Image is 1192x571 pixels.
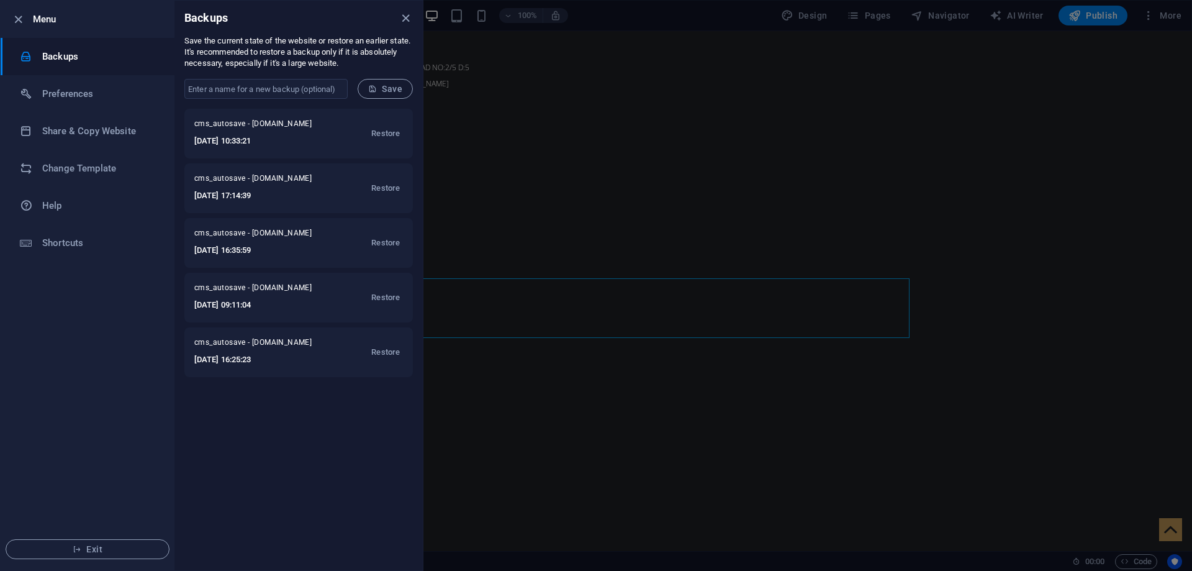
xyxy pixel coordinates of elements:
button: close [398,11,413,25]
button: Restore [368,119,403,148]
h6: Share & Copy Website [42,124,157,139]
h6: Change Template [42,161,157,176]
h6: Help [42,198,157,213]
span: cms_autosave - [DOMAIN_NAME] [194,283,328,298]
h6: Backups [42,49,157,64]
input: Enter a name for a new backup (optional) [184,79,348,99]
h6: [DATE] 16:25:23 [194,352,328,367]
span: cms_autosave - [DOMAIN_NAME] [194,119,328,134]
h6: Menu [33,12,165,27]
button: Exit [6,539,169,559]
span: Restore [371,181,400,196]
span: Save [368,84,402,94]
span: Restore [371,235,400,250]
button: Save [358,79,413,99]
span: cms_autosave - [DOMAIN_NAME] [194,228,328,243]
p: Save the current state of the website or restore an earlier state. It's recommended to restore a ... [184,35,413,69]
button: Restore [368,173,403,203]
h6: Shortcuts [42,235,157,250]
span: Exit [16,544,159,554]
button: Restore [368,228,403,258]
span: cms_autosave - [DOMAIN_NAME] [194,173,328,188]
h6: [DATE] 09:11:04 [194,298,328,313]
h6: [DATE] 16:35:59 [194,243,328,258]
a: Help [1,187,174,224]
span: Restore [371,345,400,360]
h6: Backups [184,11,228,25]
span: Restore [371,290,400,305]
button: Restore [368,283,403,313]
h6: [DATE] 17:14:39 [194,188,328,203]
h6: [DATE] 10:33:21 [194,134,328,148]
span: cms_autosave - [DOMAIN_NAME] [194,337,328,352]
button: Restore [368,337,403,367]
span: Restore [371,126,400,141]
h6: Preferences [42,86,157,101]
